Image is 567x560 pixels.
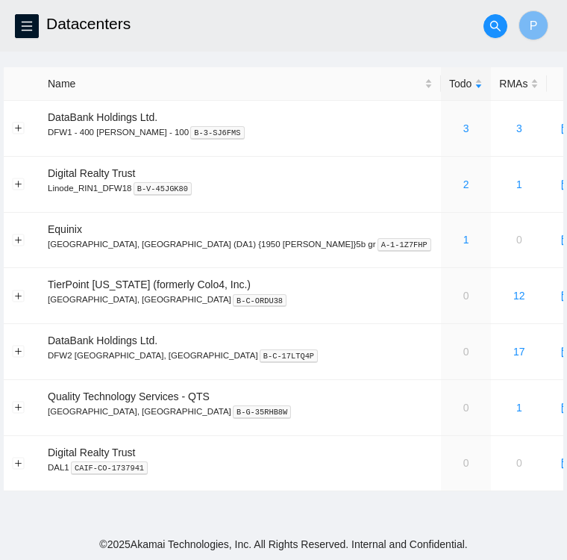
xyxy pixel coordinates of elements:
[134,182,192,196] kbd: B-V-45JGK80
[233,294,286,308] kbd: B-C-ORDU38
[484,20,507,32] span: search
[48,391,210,402] span: Quality Technology Services - QTS
[190,126,244,140] kbd: B-3-SJ6FMS
[48,349,433,362] p: DFW2 [GEOGRAPHIC_DATA], [GEOGRAPHIC_DATA]
[13,122,25,134] button: Expand row
[13,402,25,414] button: Expand row
[71,461,148,475] kbd: CAIF-CO-1737941
[48,111,157,123] span: DataBank Holdings Ltd.
[48,461,433,474] p: DAL1
[463,234,469,246] a: 1
[13,178,25,190] button: Expand row
[513,346,525,358] a: 17
[463,122,469,134] a: 3
[48,279,251,290] span: TierPoint [US_STATE] (formerly Colo4, Inc.)
[530,16,538,35] span: P
[463,457,469,469] a: 0
[463,346,469,358] a: 0
[48,335,157,346] span: DataBank Holdings Ltd.
[15,14,39,38] button: menu
[378,238,431,252] kbd: A-1-1Z7FHP
[48,223,82,235] span: Equinix
[463,178,469,190] a: 2
[516,457,522,469] a: 0
[48,405,433,418] p: [GEOGRAPHIC_DATA], [GEOGRAPHIC_DATA]
[516,234,522,246] a: 0
[13,290,25,302] button: Expand row
[16,20,38,32] span: menu
[516,178,522,190] a: 1
[516,122,522,134] a: 3
[233,405,292,419] kbd: B-G-35RHB8W
[13,234,25,246] button: Expand row
[48,293,433,306] p: [GEOGRAPHIC_DATA], [GEOGRAPHIC_DATA]
[483,14,507,38] button: search
[463,290,469,302] a: 0
[48,181,433,195] p: Linode_RIN1_DFW18
[516,402,522,414] a: 1
[48,237,433,251] p: [GEOGRAPHIC_DATA], [GEOGRAPHIC_DATA] (DA1) {1950 [PERSON_NAME]}5b gr
[513,290,525,302] a: 12
[519,10,548,40] button: P
[463,402,469,414] a: 0
[260,349,319,363] kbd: B-C-17LTQ4P
[13,346,25,358] button: Expand row
[13,457,25,469] button: Expand row
[48,125,433,139] p: DFW1 - 400 [PERSON_NAME] - 100
[48,167,135,179] span: Digital Realty Trust
[48,447,135,458] span: Digital Realty Trust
